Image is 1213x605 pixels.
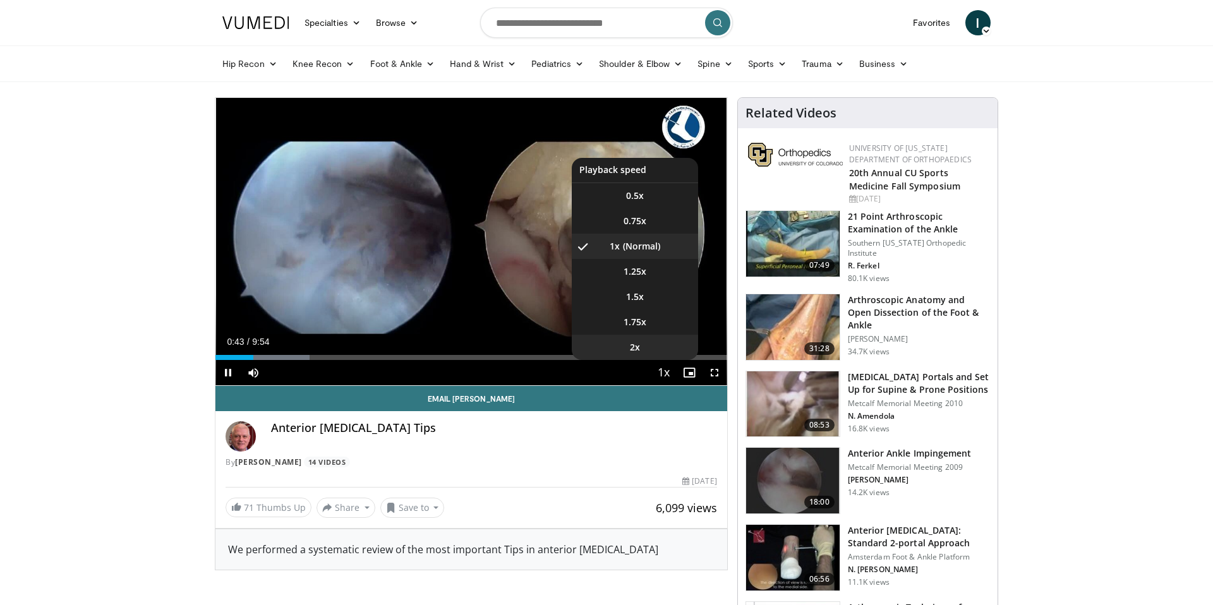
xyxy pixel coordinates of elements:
a: Hand & Wrist [442,51,524,76]
h4: Related Videos [745,105,836,121]
div: [DATE] [849,193,987,205]
img: amend3_3.png.150x105_q85_crop-smart_upscale.jpg [746,371,840,437]
span: 18:00 [804,496,835,508]
img: VuMedi Logo [222,16,289,29]
span: 1.25x [624,265,646,278]
a: Browse [368,10,426,35]
p: 11.1K views [848,577,890,587]
p: [PERSON_NAME] [848,334,990,344]
a: Shoulder & Elbow [591,51,690,76]
button: Fullscreen [702,360,727,385]
span: 0:43 [227,337,244,347]
a: 18:00 Anterior Ankle Impingement Metcalf Memorial Meeting 2009 [PERSON_NAME] 14.2K views [745,447,990,514]
img: widescreen_open_anatomy_100000664_3.jpg.150x105_q85_crop-smart_upscale.jpg [746,294,840,360]
span: 08:53 [804,419,835,431]
span: 1.5x [626,291,644,303]
p: Southern [US_STATE] Orthopedic Institute [848,238,990,258]
span: 1x [610,240,620,253]
span: 0.5x [626,189,644,202]
span: 0.75x [624,215,646,227]
span: 9:54 [252,337,269,347]
a: University of [US_STATE] Department of Orthopaedics [849,143,972,165]
a: Favorites [905,10,958,35]
img: Avatar [226,421,256,452]
a: Hip Recon [215,51,285,76]
p: N. Amendola [848,411,990,421]
a: 71 Thumbs Up [226,498,311,517]
button: Share [317,498,375,518]
a: 08:53 [MEDICAL_DATA] Portals and Set Up for Supine & Prone Positions Metcalf Memorial Meeting 201... [745,371,990,438]
a: Sports [740,51,795,76]
p: R. Ferkel [848,261,990,271]
a: 06:56 Anterior [MEDICAL_DATA]: Standard 2-portal Approach Amsterdam Foot & Ankle Platform N. [PER... [745,524,990,591]
p: 34.7K views [848,347,890,357]
a: Email [PERSON_NAME] [215,386,727,411]
img: 355603a8-37da-49b6-856f-e00d7e9307d3.png.150x105_q85_autocrop_double_scale_upscale_version-0.2.png [748,143,843,167]
h3: Arthroscopic Anatomy and Open Dissection of the Foot & Ankle [848,294,990,332]
a: 07:49 21 Point Arthroscopic Examination of the Ankle Southern [US_STATE] Orthopedic Institute R. ... [745,210,990,284]
span: 71 [244,501,254,513]
h3: Anterior Ankle Impingement [848,447,972,460]
span: 06:56 [804,573,835,585]
div: We performed a systematic review of the most important Tips in anterior [MEDICAL_DATA] [228,542,715,557]
a: 20th Annual CU Sports Medicine Fall Symposium [849,167,960,192]
img: d2937c76-94b7-4d20-9de4-1c4e4a17f51d.150x105_q85_crop-smart_upscale.jpg [746,211,840,277]
span: 31:28 [804,342,835,355]
span: 1.75x [624,316,646,328]
p: 14.2K views [848,488,890,498]
a: Pediatrics [524,51,591,76]
input: Search topics, interventions [480,8,733,38]
a: I [965,10,991,35]
a: Trauma [794,51,852,76]
p: N. [PERSON_NAME] [848,565,990,575]
a: Knee Recon [285,51,363,76]
video-js: Video Player [215,98,727,386]
a: Business [852,51,916,76]
button: Enable picture-in-picture mode [677,360,702,385]
img: 137cd8eb-3b5a-4373-a1c4-bb502074d5c2.150x105_q85_crop-smart_upscale.jpg [746,525,840,590]
span: / [247,337,250,347]
div: Progress Bar [215,355,727,360]
p: 16.8K views [848,424,890,434]
a: [PERSON_NAME] [235,457,302,467]
div: By [226,457,717,468]
a: 14 Videos [304,457,350,467]
span: 6,099 views [656,500,717,515]
p: Metcalf Memorial Meeting 2010 [848,398,990,409]
span: 07:49 [804,259,835,272]
div: [DATE] [682,476,716,487]
img: saltz_0_3.png.150x105_q85_crop-smart_upscale.jpg [746,448,840,513]
p: Amsterdam Foot & Ankle Platform [848,552,990,562]
a: Specialties [297,10,368,35]
button: Playback Rate [651,360,677,385]
h4: Anterior [MEDICAL_DATA] Tips [271,421,717,435]
p: [PERSON_NAME] [848,475,972,485]
button: Mute [241,360,266,385]
h3: Anterior [MEDICAL_DATA]: Standard 2-portal Approach [848,524,990,549]
p: 80.1K views [848,273,890,284]
button: Save to [380,498,445,518]
h3: [MEDICAL_DATA] Portals and Set Up for Supine & Prone Positions [848,371,990,396]
button: Pause [215,360,241,385]
a: Spine [690,51,740,76]
h3: 21 Point Arthroscopic Examination of the Ankle [848,210,990,236]
p: Metcalf Memorial Meeting 2009 [848,462,972,472]
span: 2x [630,341,640,354]
a: Foot & Ankle [363,51,443,76]
a: 31:28 Arthroscopic Anatomy and Open Dissection of the Foot & Ankle [PERSON_NAME] 34.7K views [745,294,990,361]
